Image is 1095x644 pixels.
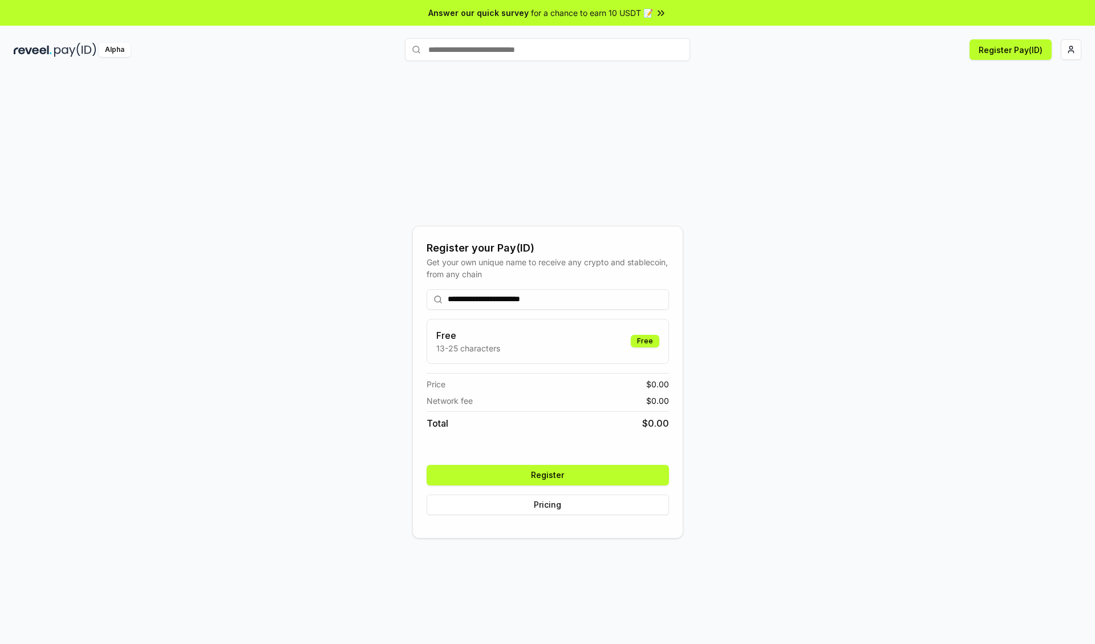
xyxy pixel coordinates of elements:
[427,416,448,430] span: Total
[631,335,659,347] div: Free
[54,43,96,57] img: pay_id
[646,395,669,407] span: $ 0.00
[642,416,669,430] span: $ 0.00
[970,39,1052,60] button: Register Pay(ID)
[427,395,473,407] span: Network fee
[428,7,529,19] span: Answer our quick survey
[436,342,500,354] p: 13-25 characters
[427,240,669,256] div: Register your Pay(ID)
[427,378,445,390] span: Price
[427,465,669,485] button: Register
[427,495,669,515] button: Pricing
[646,378,669,390] span: $ 0.00
[531,7,653,19] span: for a chance to earn 10 USDT 📝
[436,329,500,342] h3: Free
[99,43,131,57] div: Alpha
[427,256,669,280] div: Get your own unique name to receive any crypto and stablecoin, from any chain
[14,43,52,57] img: reveel_dark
